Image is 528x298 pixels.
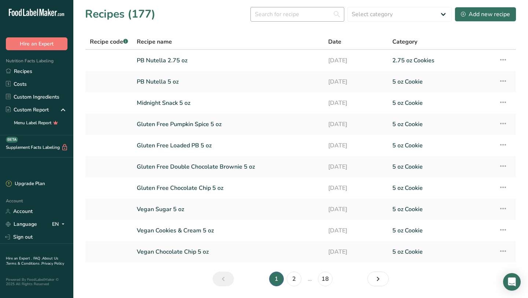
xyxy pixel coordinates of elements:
[328,244,384,260] a: [DATE]
[392,53,490,68] a: 2.75 oz Cookies
[90,38,128,46] span: Recipe code
[328,202,384,217] a: [DATE]
[6,218,37,231] a: Language
[328,138,384,153] a: [DATE]
[137,53,319,68] a: PB Nutella 2.75 oz
[287,272,301,286] a: Page 2.
[392,117,490,132] a: 5 oz Cookie
[328,95,384,111] a: [DATE]
[6,261,41,266] a: Terms & Conditions .
[6,180,45,188] div: Upgrade Plan
[6,137,18,143] div: BETA
[137,117,319,132] a: Gluten Free Pumpkin Spice 5 oz
[328,117,384,132] a: [DATE]
[392,202,490,217] a: 5 oz Cookie
[33,256,42,261] a: FAQ .
[6,37,67,50] button: Hire an Expert
[85,6,155,22] h1: Recipes (177)
[461,10,510,19] div: Add new recipe
[6,106,49,114] div: Custom Report
[392,244,490,260] a: 5 oz Cookie
[137,95,319,111] a: Midnight Snack 5 oz
[455,7,516,22] button: Add new recipe
[392,180,490,196] a: 5 oz Cookie
[392,223,490,238] a: 5 oz Cookie
[41,261,64,266] a: Privacy Policy
[392,74,490,89] a: 5 oz Cookie
[328,37,341,46] span: Date
[137,244,319,260] a: Vegan Chocolate Chip 5 oz
[392,95,490,111] a: 5 oz Cookie
[503,273,521,291] div: Open Intercom Messenger
[367,272,389,286] a: Next page
[137,180,319,196] a: Gluten Free Chocolate Chip 5 oz
[52,220,67,229] div: EN
[137,202,319,217] a: Vegan Sugar 5 oz
[392,37,417,46] span: Category
[213,272,234,286] a: Previous page
[318,272,333,286] a: Page 18.
[328,159,384,174] a: [DATE]
[137,159,319,174] a: Gluten Free Double Chocolate Brownie 5 oz
[137,74,319,89] a: PB Nutella 5 oz
[328,53,384,68] a: [DATE]
[6,277,67,286] div: Powered By FoodLabelMaker © 2025 All Rights Reserved
[328,180,384,196] a: [DATE]
[392,138,490,153] a: 5 oz Cookie
[137,37,172,46] span: Recipe name
[6,256,32,261] a: Hire an Expert .
[137,138,319,153] a: Gluten Free Loaded PB 5 oz
[250,7,344,22] input: Search for recipe
[6,256,58,266] a: About Us .
[328,223,384,238] a: [DATE]
[328,74,384,89] a: [DATE]
[392,159,490,174] a: 5 oz Cookie
[137,223,319,238] a: Vegan Cookies & Cream 5 oz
